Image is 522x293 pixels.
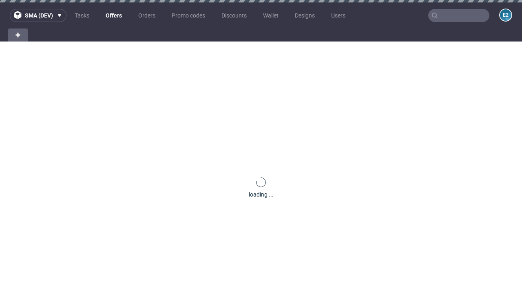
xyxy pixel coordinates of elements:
[217,9,252,22] a: Discounts
[290,9,320,22] a: Designs
[25,13,53,18] span: sma (dev)
[101,9,127,22] a: Offers
[133,9,160,22] a: Orders
[326,9,350,22] a: Users
[70,9,94,22] a: Tasks
[500,9,511,21] figcaption: e2
[167,9,210,22] a: Promo codes
[249,190,274,199] div: loading ...
[10,9,66,22] button: sma (dev)
[258,9,283,22] a: Wallet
